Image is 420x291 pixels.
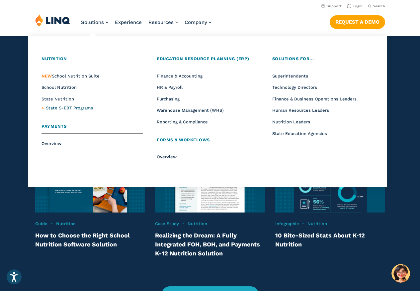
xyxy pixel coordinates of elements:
span: School Nutrition Suite [42,73,100,78]
a: NEWSchool Nutrition Suite [42,73,100,78]
a: Overview [157,154,177,159]
a: Education Resource Planning (ERP) [157,56,258,66]
a: State Education Agencies [272,131,327,136]
span: Nutrition [42,56,67,61]
a: Infographic [275,221,299,226]
a: Realizing the Dream: A Fully Integrated FOH, BOH, and Payments K-12 Nutrition Solution [155,232,260,257]
div: • [35,221,145,227]
div: • [275,221,385,227]
a: State S-EBT Programs [46,105,93,112]
span: Solutions [81,19,104,25]
nav: Primary Navigation [81,14,211,36]
a: Human Resources Leaders [272,108,329,113]
a: Case Study [155,221,179,226]
a: Resources [148,19,178,25]
a: Nutrition [56,221,76,226]
a: Request a Demo [330,15,385,29]
span: NEW [42,73,52,78]
span: State S-EBT Programs [46,105,93,110]
a: School Nutrition [42,85,77,90]
a: Solutions for... [272,56,374,66]
span: Resources [148,19,174,25]
a: 10 Bite-Sized Stats About K‑12 Nutrition [275,232,365,248]
a: Forms & Workflows [157,137,258,147]
img: LINQ | K‑12 Software [35,14,70,27]
span: Payments [42,124,66,129]
a: Reporting & Compliance [157,119,208,124]
a: Experience [115,19,142,25]
button: Open Search Bar [368,4,385,9]
a: Finance & Business Operations Leaders [272,96,357,101]
button: Hello, have a question? Let’s chat. [391,264,410,283]
a: Solutions [81,19,108,25]
a: Nutrition [307,221,327,226]
span: Education Resource Planning (ERP) [157,56,249,61]
a: Finance & Accounting [157,73,203,78]
a: Company [185,19,211,25]
a: Purchasing [157,96,180,101]
a: State Nutrition [42,96,74,101]
a: Nutrition [42,56,143,66]
span: Solutions for... [272,56,314,61]
a: HR & Payroll [157,85,183,90]
a: Superintendents [272,73,308,78]
a: Guide [35,221,47,226]
a: How to Choose the Right School Nutrition Software Solution [35,232,130,248]
div: • [155,221,265,227]
span: Company [185,19,207,25]
a: Login [347,4,363,8]
nav: Button Navigation [330,14,385,29]
a: Payments [42,123,143,134]
span: Search [373,4,385,8]
span: Forms & Workflows [157,137,210,142]
a: Warehouse Management (WHS) [157,108,224,113]
a: Technology Directors [272,85,317,90]
a: Support [321,4,342,8]
a: Overview [42,141,61,146]
a: Nutrition [188,221,207,226]
a: Nutrition Leaders [272,119,310,124]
